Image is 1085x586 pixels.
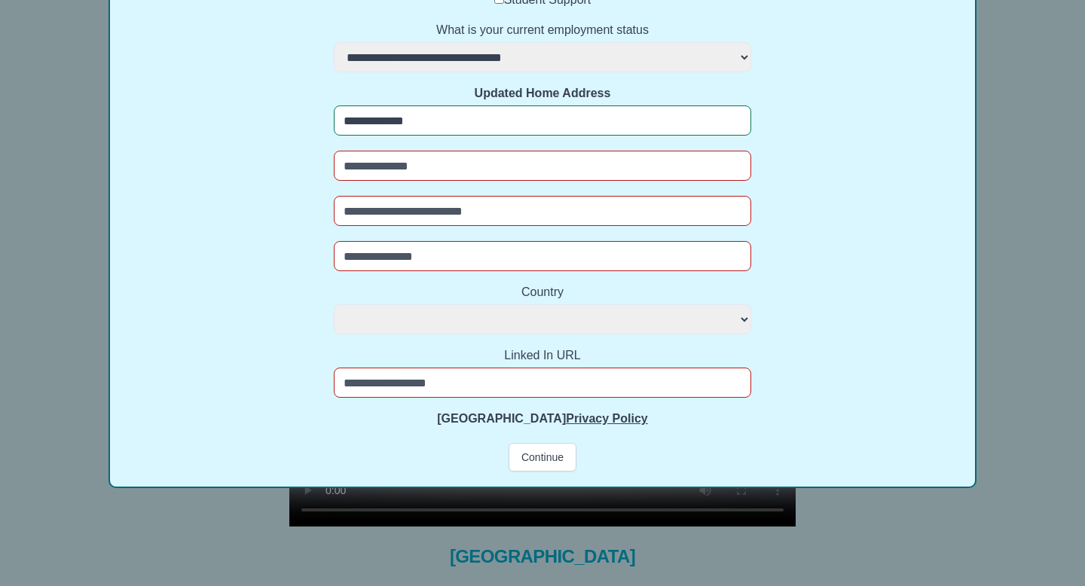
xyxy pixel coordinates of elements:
strong: Updated Home Address [475,87,611,99]
label: Linked In URL [334,346,751,365]
a: Privacy Policy [566,412,648,425]
strong: [GEOGRAPHIC_DATA] [437,412,647,425]
label: What is your current employment status [334,21,751,39]
button: Continue [509,443,576,472]
label: Country [334,283,751,301]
